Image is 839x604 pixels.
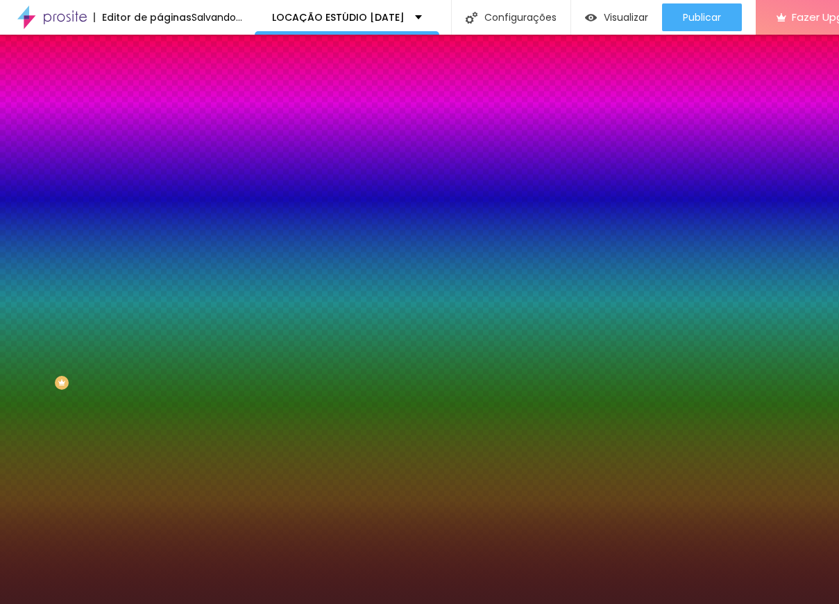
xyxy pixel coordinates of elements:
div: Salvando... [192,12,242,22]
img: view-1.svg [585,12,597,24]
span: Visualizar [604,12,648,23]
button: Visualizar [571,3,662,31]
button: Publicar [662,3,742,31]
p: LOCAÇÃO ESTÚDIO [DATE] [272,12,405,22]
img: Icone [466,12,477,24]
div: Editor de páginas [94,12,192,22]
span: Publicar [683,12,721,23]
